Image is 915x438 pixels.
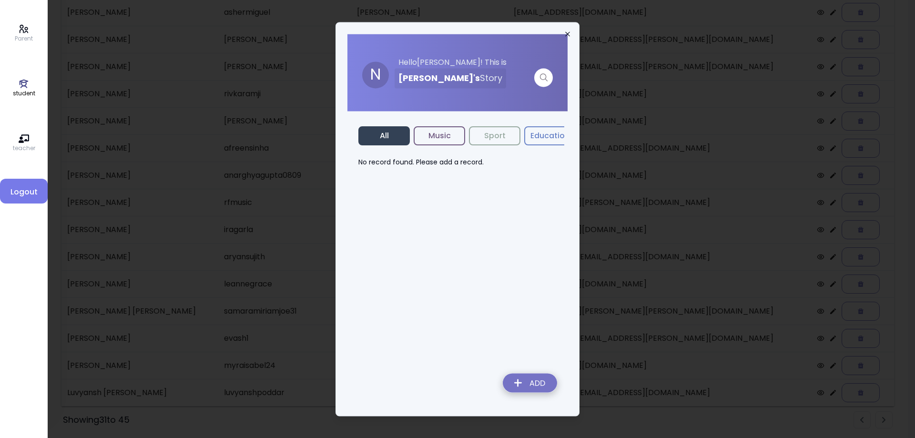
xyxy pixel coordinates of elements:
[398,68,502,88] h3: [PERSON_NAME] 's
[495,367,565,401] img: addRecordLogo
[358,126,410,145] button: All
[480,72,502,84] span: Story
[362,61,389,88] div: N
[469,126,520,145] button: Sport
[524,126,576,145] button: Education
[395,57,553,68] p: Hello [PERSON_NAME] ! This is
[358,157,557,167] p: No record found. Please add a record.
[414,126,465,145] button: Music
